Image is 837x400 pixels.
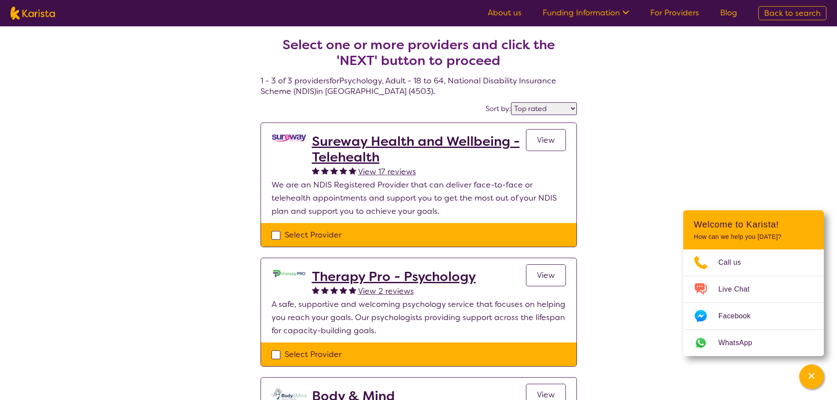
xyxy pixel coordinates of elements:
img: fullstar [330,167,338,174]
span: Call us [718,256,752,269]
img: vgwqq8bzw4bddvbx0uac.png [272,133,307,143]
span: View [537,270,555,281]
img: qmpolprhjdhzpcuekzqg.svg [272,388,307,400]
span: Live Chat [718,283,760,296]
h2: Select one or more providers and click the 'NEXT' button to proceed [271,37,566,68]
a: View [526,129,566,151]
span: WhatsApp [718,336,763,350]
h4: 1 - 3 of 3 providers for Psychology , Adult - 18 to 64 , National Disability Insurance Scheme (ND... [261,16,577,97]
img: fullstar [312,167,319,174]
a: Web link opens in a new tab. [683,330,824,356]
div: Channel Menu [683,210,824,356]
button: Channel Menu [799,364,824,389]
a: Funding Information [543,7,629,18]
span: Back to search [764,8,821,18]
span: View 2 reviews [358,286,414,296]
img: fullstar [321,286,329,294]
label: Sort by: [486,104,511,113]
h2: Welcome to Karista! [694,219,813,230]
a: View [526,264,566,286]
p: How can we help you [DATE]? [694,233,813,241]
a: Back to search [758,6,826,20]
span: Facebook [718,310,761,323]
img: fullstar [340,286,347,294]
img: dzo1joyl8vpkomu9m2qk.jpg [272,269,307,278]
ul: Choose channel [683,249,824,356]
span: View [537,389,555,400]
img: fullstar [349,167,356,174]
img: Karista logo [11,7,55,20]
a: Sureway Health and Wellbeing - Telehealth [312,133,526,165]
p: A safe, supportive and welcoming psychology service that focuses on helping you reach your goals.... [272,298,566,337]
a: View 2 reviews [358,285,414,298]
a: About us [488,7,522,18]
span: View [537,135,555,145]
img: fullstar [349,286,356,294]
p: We are an NDIS Registered Provider that can deliver face-to-face or telehealth appointments and s... [272,178,566,218]
img: fullstar [330,286,338,294]
a: Therapy Pro - Psychology [312,269,476,285]
a: View 17 reviews [358,165,416,178]
span: View 17 reviews [358,166,416,177]
a: Blog [720,7,737,18]
img: fullstar [321,167,329,174]
img: fullstar [312,286,319,294]
a: For Providers [650,7,699,18]
img: fullstar [340,167,347,174]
